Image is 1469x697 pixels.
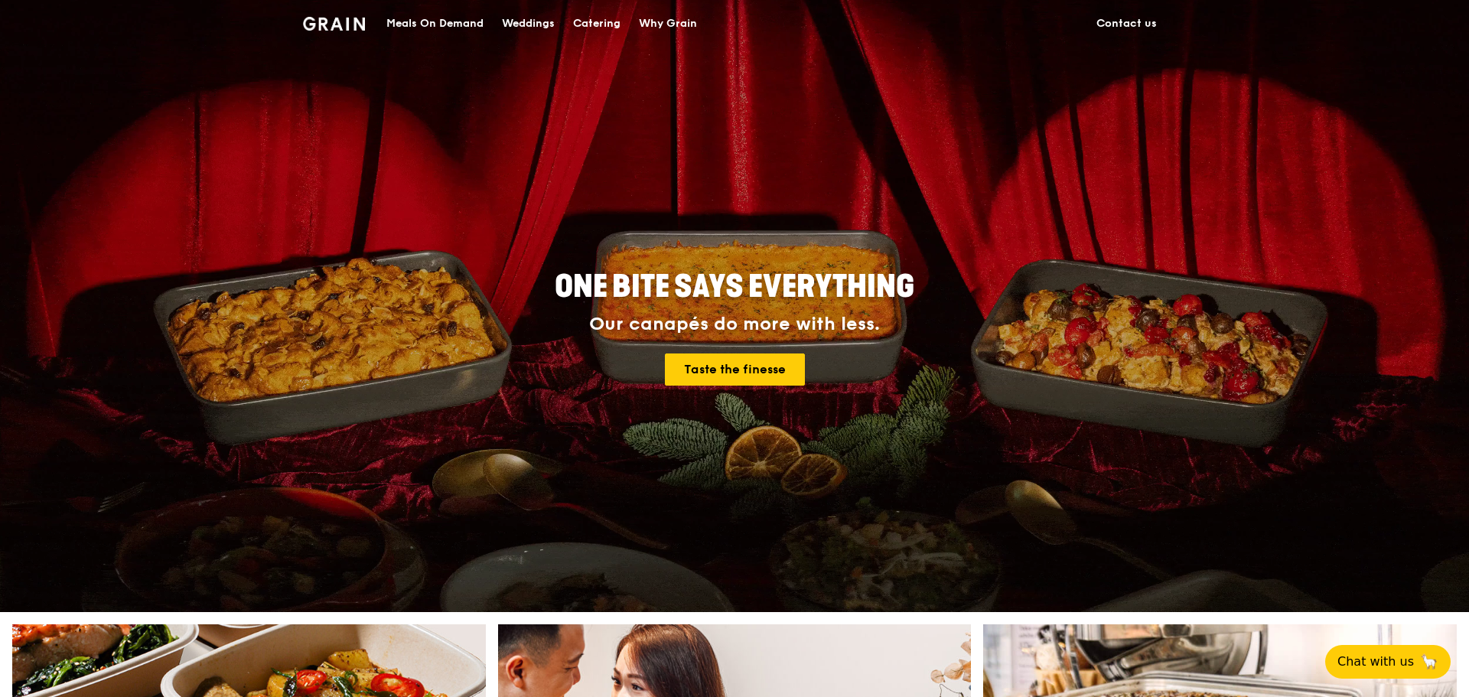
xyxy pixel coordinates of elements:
div: Our canapés do more with less. [459,314,1010,335]
div: Meals On Demand [386,1,484,47]
div: Catering [573,1,620,47]
div: Why Grain [639,1,697,47]
span: Chat with us [1337,653,1414,671]
div: Weddings [502,1,555,47]
a: Why Grain [630,1,706,47]
a: Taste the finesse [665,353,805,386]
span: 🦙 [1420,653,1438,671]
span: ONE BITE SAYS EVERYTHING [555,269,914,305]
a: Contact us [1087,1,1166,47]
a: Weddings [493,1,564,47]
button: Chat with us🦙 [1325,645,1451,679]
img: Grain [303,17,365,31]
a: Catering [564,1,630,47]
